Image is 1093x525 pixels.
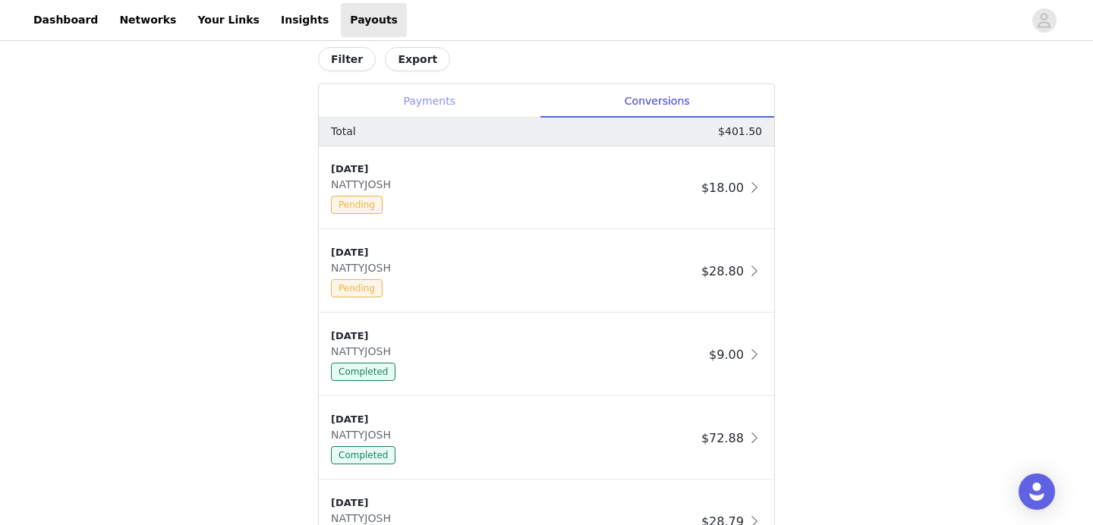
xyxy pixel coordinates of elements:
[385,47,450,71] button: Export
[331,245,695,260] div: [DATE]
[331,178,397,190] span: NATTYJOSH
[331,262,397,274] span: NATTYJOSH
[718,124,762,140] p: $401.50
[188,3,269,37] a: Your Links
[701,431,744,445] span: $72.88
[331,512,397,524] span: NATTYJOSH
[331,196,383,214] span: Pending
[319,313,774,397] div: clickable-list-item
[540,84,774,118] div: Conversions
[331,363,395,381] span: Completed
[1037,8,1051,33] div: avatar
[318,47,376,71] button: Filter
[341,3,407,37] a: Payouts
[331,279,383,297] span: Pending
[331,345,397,357] span: NATTYJOSH
[331,412,695,427] div: [DATE]
[331,446,395,464] span: Completed
[110,3,185,37] a: Networks
[701,264,744,278] span: $28.80
[272,3,338,37] a: Insights
[319,146,774,230] div: clickable-list-item
[319,230,774,313] div: clickable-list-item
[1019,473,1055,510] div: Open Intercom Messenger
[319,397,774,480] div: clickable-list-item
[709,347,744,362] span: $9.00
[319,84,540,118] div: Payments
[331,162,695,177] div: [DATE]
[24,3,107,37] a: Dashboard
[331,429,397,441] span: NATTYJOSH
[701,181,744,195] span: $18.00
[331,329,703,344] div: [DATE]
[331,495,695,511] div: [DATE]
[331,124,356,140] p: Total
